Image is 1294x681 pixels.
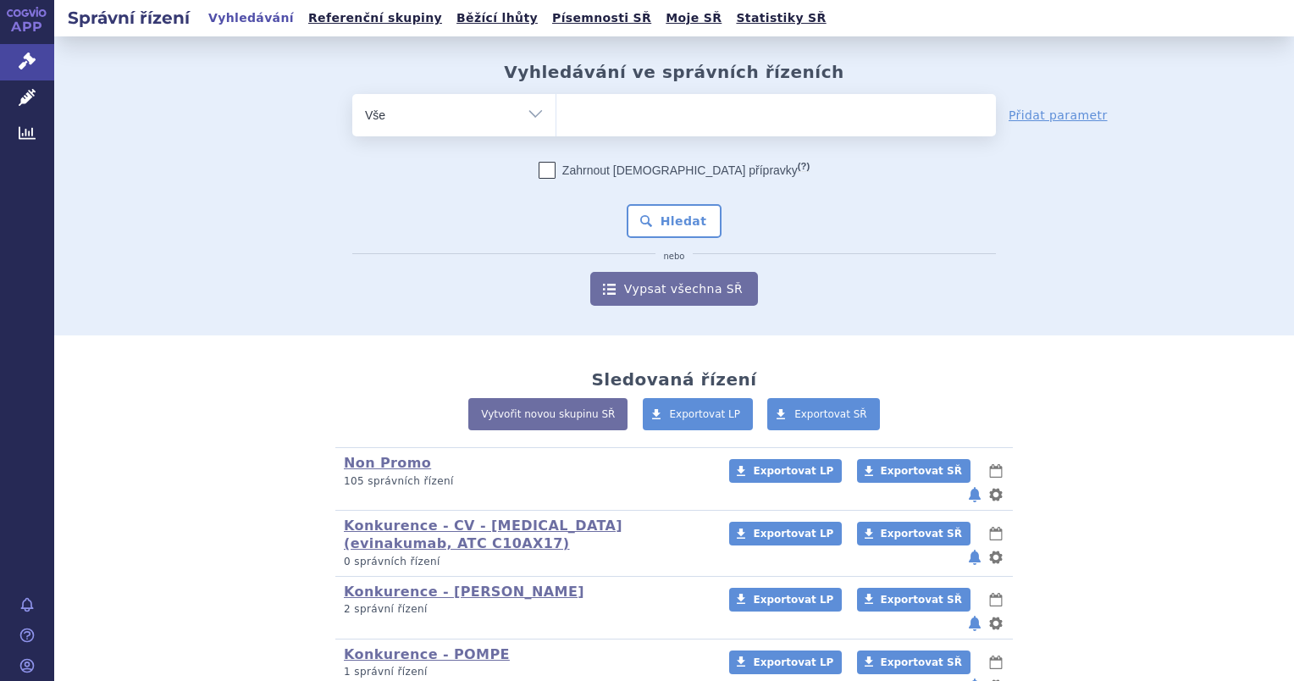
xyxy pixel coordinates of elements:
button: lhůty [987,523,1004,544]
button: lhůty [987,461,1004,481]
button: nastavení [987,613,1004,634]
a: Konkurence - POMPE [344,646,510,662]
span: Exportovat LP [753,465,833,477]
a: Exportovat LP [643,398,754,430]
i: nebo [655,252,694,262]
span: Exportovat SŘ [881,528,962,540]
p: 1 správní řízení [344,665,707,679]
a: Vytvořit novou skupinu SŘ [468,398,628,430]
span: Exportovat SŘ [881,465,962,477]
a: Exportovat SŘ [767,398,880,430]
span: Exportovat LP [670,408,741,420]
span: Exportovat LP [753,656,833,668]
span: Exportovat LP [753,528,833,540]
a: Moje SŘ [661,7,727,30]
p: 0 správních řízení [344,555,707,569]
span: Exportovat LP [753,594,833,606]
span: Exportovat SŘ [794,408,867,420]
button: Hledat [627,204,722,238]
button: notifikace [966,547,983,567]
button: lhůty [987,652,1004,673]
a: Exportovat SŘ [857,588,970,612]
button: notifikace [966,613,983,634]
a: Běžící lhůty [451,7,543,30]
a: Exportovat LP [729,522,842,545]
a: Statistiky SŘ [731,7,831,30]
a: Exportovat LP [729,459,842,483]
a: Konkurence - [PERSON_NAME] [344,584,584,600]
button: nastavení [987,547,1004,567]
a: Konkurence - CV - [MEDICAL_DATA] (evinakumab, ATC C10AX17) [344,518,622,551]
h2: Správní řízení [54,6,203,30]
p: 105 správních řízení [344,474,707,489]
p: 2 správní řízení [344,602,707,617]
a: Vyhledávání [203,7,299,30]
abbr: (?) [798,161,810,172]
span: Exportovat SŘ [881,656,962,668]
a: Exportovat LP [729,588,842,612]
button: notifikace [966,484,983,505]
button: lhůty [987,590,1004,610]
h2: Vyhledávání ve správních řízeních [504,62,844,82]
a: Písemnosti SŘ [547,7,656,30]
a: Exportovat LP [729,651,842,674]
a: Non Promo [344,455,431,471]
span: Exportovat SŘ [881,594,962,606]
button: nastavení [987,484,1004,505]
a: Exportovat SŘ [857,651,970,674]
h2: Sledovaná řízení [591,369,756,390]
a: Exportovat SŘ [857,459,970,483]
a: Referenční skupiny [303,7,447,30]
label: Zahrnout [DEMOGRAPHIC_DATA] přípravky [539,162,810,179]
a: Vypsat všechna SŘ [590,272,758,306]
a: Přidat parametr [1009,107,1108,124]
a: Exportovat SŘ [857,522,970,545]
